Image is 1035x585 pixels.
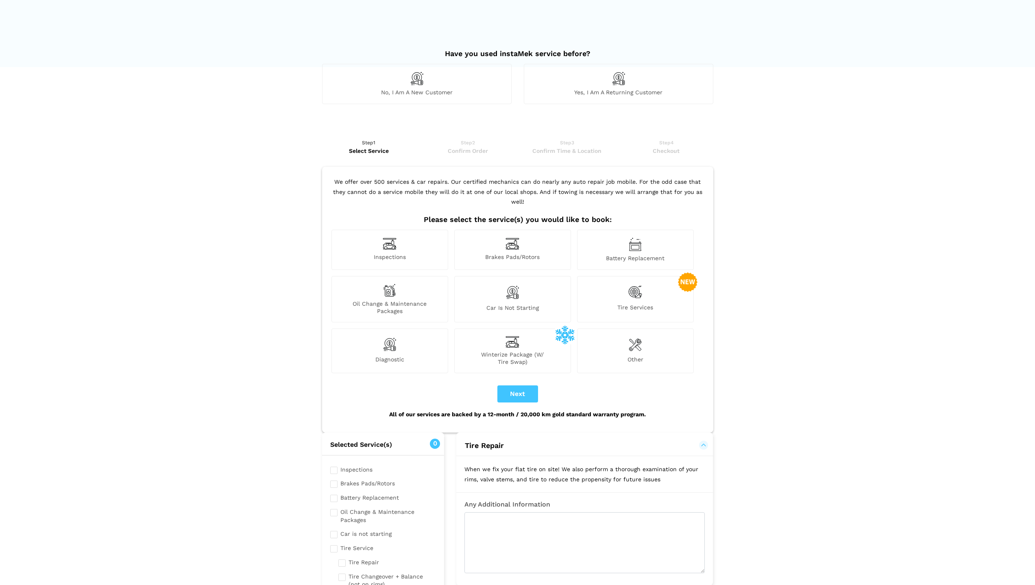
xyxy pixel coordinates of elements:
span: Battery Replacement [577,254,693,262]
span: Car is not starting [455,304,571,315]
span: Other [577,356,693,365]
p: When we fix your flat tire on site! We also perform a thorough examination of your rims, valve st... [456,456,713,492]
p: We offer over 500 services & car repairs. Our certified mechanics can do nearly any auto repair j... [329,177,706,215]
img: new-badge-2-48.png [678,272,697,292]
a: Step4 [619,139,713,155]
h2: Have you used instaMek service before? [322,41,713,58]
span: Winterize Package (W/ Tire Swap) [455,351,571,365]
h2: Please select the service(s) you would like to book: [329,215,706,224]
span: No, I am a new customer [322,89,511,96]
div: All of our services are backed by a 12-month / 20,000 km gold standard warranty program. [329,402,706,426]
h2: Selected Service(s) [322,441,445,449]
span: Oil Change & Maintenance Packages [332,300,448,315]
h3: Any Additional Information [464,501,705,508]
span: Yes, I am a returning customer [524,89,713,96]
a: Step1 [322,139,416,155]
span: Inspections [332,253,448,262]
span: 0 [430,439,440,449]
button: Next [497,385,538,402]
span: Brakes Pads/Rotors [455,253,571,262]
a: Step3 [520,139,614,155]
img: winterize-icon_1.png [555,325,575,344]
button: Tire Repair [464,441,705,450]
span: Select Service [322,147,416,155]
span: Diagnostic [332,356,448,365]
span: Confirm Time & Location [520,147,614,155]
span: Confirm Order [421,147,515,155]
span: Checkout [619,147,713,155]
span: Tire Services [577,304,693,315]
a: Step2 [421,139,515,155]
